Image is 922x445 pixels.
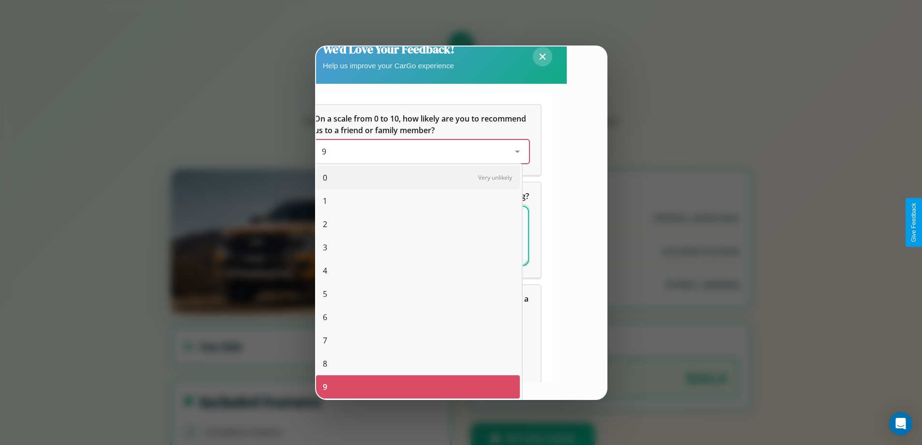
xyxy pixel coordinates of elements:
span: 6 [323,311,327,323]
div: 4 [316,259,520,282]
h5: On a scale from 0 to 10, how likely are you to recommend us to a friend or family member? [314,113,529,136]
span: 5 [323,288,327,300]
span: 7 [323,335,327,346]
div: 0 [316,166,520,189]
div: 5 [316,282,520,306]
div: On a scale from 0 to 10, how likely are you to recommend us to a friend or family member? [314,140,529,163]
span: Which of the following features do you value the most in a vehicle? [314,293,530,316]
div: 6 [316,306,520,329]
span: On a scale from 0 to 10, how likely are you to recommend us to a friend or family member? [314,113,528,136]
div: 2 [316,213,520,236]
div: 7 [316,329,520,352]
span: What can we do to make your experience more satisfying? [314,191,529,201]
div: 10 [316,399,520,422]
div: 8 [316,352,520,375]
span: 4 [323,265,327,276]
span: 8 [323,358,327,369]
span: 9 [323,381,327,393]
div: 1 [316,189,520,213]
h2: We'd Love Your Feedback! [323,41,454,57]
span: 0 [323,172,327,184]
span: Very unlikely [478,173,512,182]
p: Help us improve your CarGo experience [323,59,454,72]
div: Give Feedback [910,203,917,242]
div: 3 [316,236,520,259]
div: Open Intercom Messenger [889,412,912,435]
div: On a scale from 0 to 10, how likely are you to recommend us to a friend or family member? [302,105,541,175]
span: 9 [322,146,326,157]
span: 2 [323,218,327,230]
div: 9 [316,375,520,399]
span: 3 [323,242,327,253]
span: 1 [323,195,327,207]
